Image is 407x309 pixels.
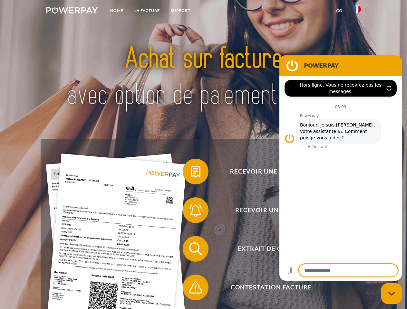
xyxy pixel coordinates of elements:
[353,5,361,13] img: fr
[183,275,350,300] button: Contestation Facture
[62,31,345,123] img: title-powerpay_fr.svg
[192,159,350,184] span: Recevoir une facture ?
[188,202,204,218] img: qb_bell.svg
[188,241,204,257] img: qb_search.svg
[381,283,402,304] iframe: Bouton de lancement de la fenêtre de messagerie, conversation en cours
[46,7,98,14] img: logo-powerpay-white.svg
[192,197,350,223] span: Recevoir un rappel?
[279,55,402,281] iframe: Fenêtre de messagerie
[105,5,129,16] a: Home
[192,236,350,262] span: Extrait de compte
[129,5,165,16] a: LA FACTURE
[165,5,196,16] a: Support
[183,236,350,262] button: Extrait de compte
[183,159,350,184] button: Recevoir une facture ?
[331,5,348,16] a: CG
[188,279,204,295] img: qb_warning.svg
[192,275,350,300] span: Contestation Facture
[183,197,350,223] button: Recevoir un rappel?
[188,164,204,180] img: qb_bill.svg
